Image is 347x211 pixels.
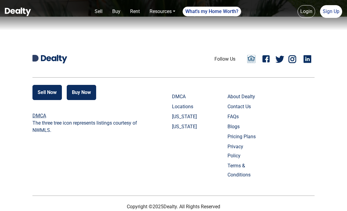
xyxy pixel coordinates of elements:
[227,122,258,131] a: Blogs
[172,92,202,101] a: DMCA
[245,55,257,64] a: Email
[67,85,96,100] button: Buy Now
[92,5,105,18] a: Sell
[302,53,315,65] a: Linkedin
[110,5,123,18] a: Buy
[128,5,142,18] a: Rent
[5,8,31,16] img: Dealty - Buy, Sell & Rent Homes
[260,53,272,65] a: Facebook
[287,53,299,65] a: Instagram
[227,112,258,121] a: FAQs
[214,55,235,63] li: Follow Us
[320,5,342,18] a: Sign Up
[147,5,178,18] a: Resources
[227,102,258,111] a: Contact Us
[32,55,39,62] img: Dealty D
[172,102,202,111] a: Locations
[227,161,258,179] a: Terms & Conditions
[183,7,241,16] a: What's my Home Worth?
[172,122,202,131] a: [US_STATE]
[32,113,46,119] a: DMCA
[227,142,258,160] a: Privacy Policy
[32,119,140,134] p: The three tree icon represents listings courtesy of NWMLS.
[227,92,258,101] a: About Dealty
[275,53,284,65] a: Twitter
[41,55,67,63] img: Dealty
[298,5,315,18] a: Login
[32,203,315,210] p: Copyright © 2025 Dealty. All Rights Reserved
[32,85,62,100] button: Sell Now
[172,112,202,121] a: [US_STATE]
[227,132,258,141] a: Pricing Plans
